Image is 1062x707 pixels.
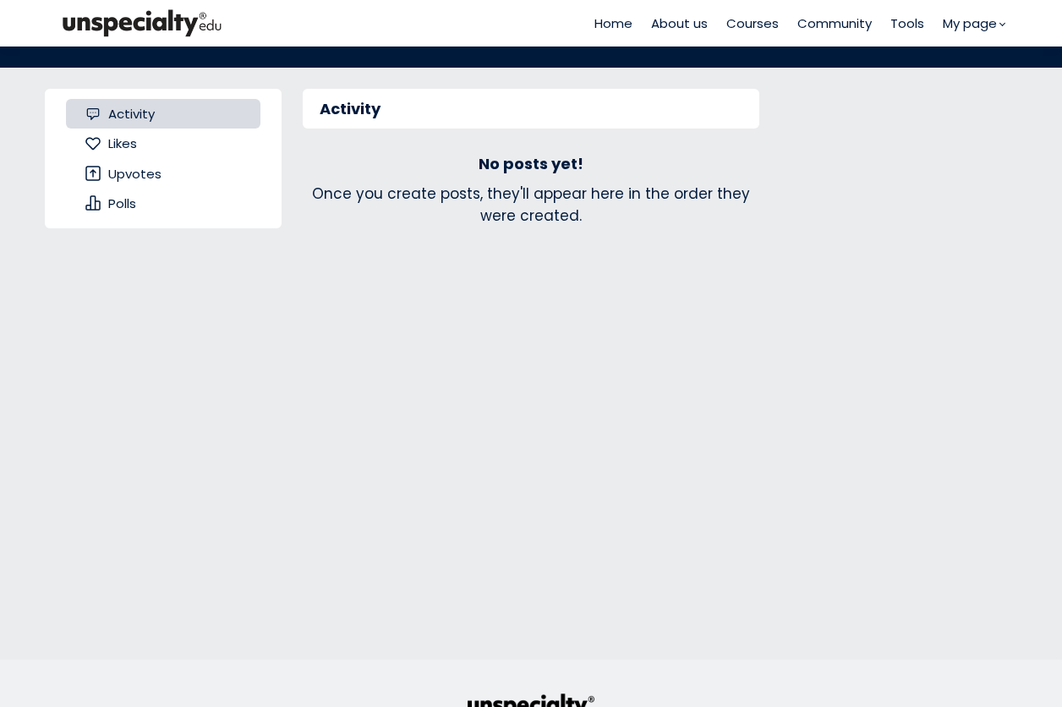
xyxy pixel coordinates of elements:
[108,104,155,123] span: Activity
[797,14,872,33] a: Community
[108,134,137,153] span: Likes
[943,14,1005,33] a: My page
[303,183,759,227] div: Once you create posts, they'll appear here in the order they were created.
[57,6,227,41] img: bc390a18feecddb333977e298b3a00a1.png
[651,14,708,33] a: About us
[726,14,779,33] a: Courses
[108,164,161,184] span: Upvotes
[479,154,583,173] h3: No posts yet!
[320,99,380,118] h3: Activity
[108,194,136,213] span: Polls
[594,14,632,33] a: Home
[943,14,997,33] span: My page
[890,14,924,33] a: Tools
